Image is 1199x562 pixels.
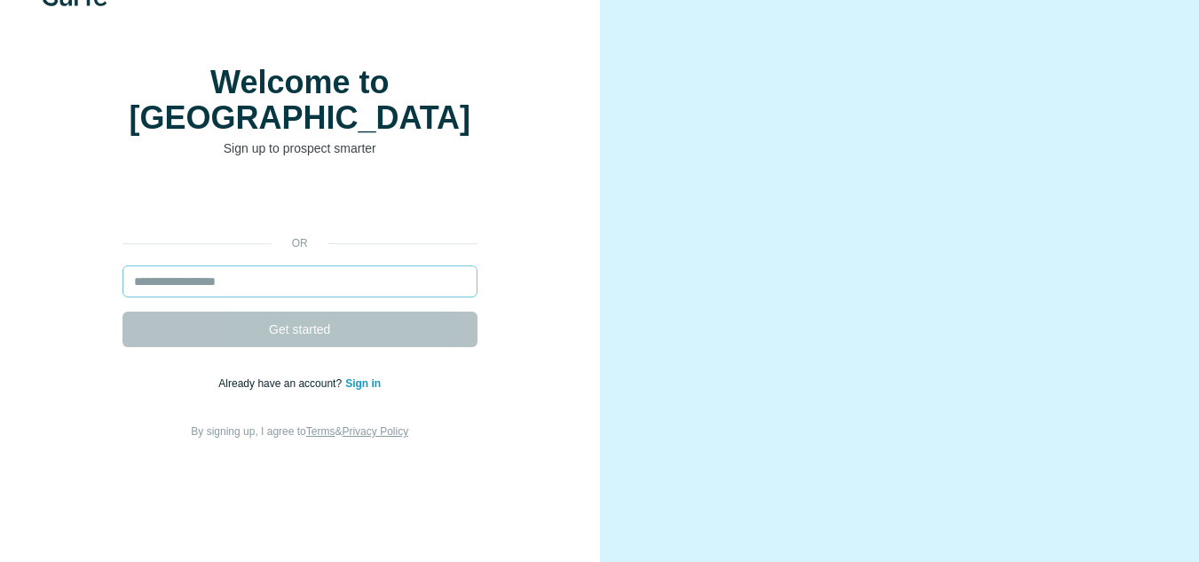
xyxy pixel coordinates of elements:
[306,425,335,438] a: Terms
[122,65,477,136] h1: Welcome to [GEOGRAPHIC_DATA]
[342,425,408,438] a: Privacy Policy
[114,184,486,223] iframe: Sign in with Google Button
[218,377,345,390] span: Already have an account?
[272,235,328,251] p: or
[191,425,408,438] span: By signing up, I agree to &
[122,139,477,157] p: Sign up to prospect smarter
[345,377,381,390] a: Sign in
